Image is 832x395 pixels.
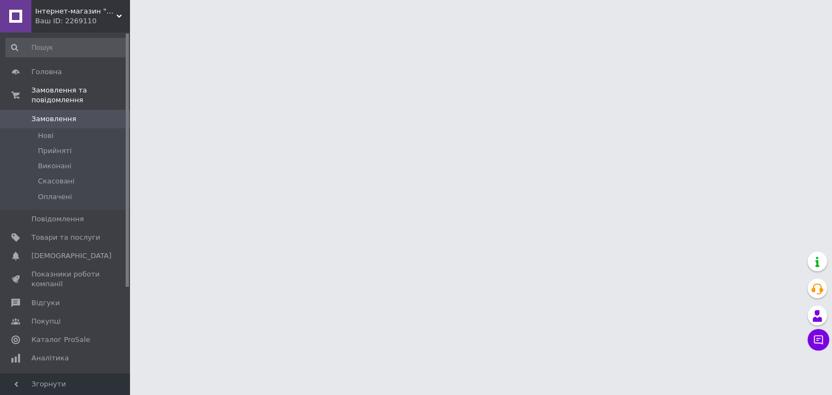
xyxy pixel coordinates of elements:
span: Скасовані [38,176,75,186]
span: Товари та послуги [31,233,100,242]
span: Показники роботи компанії [31,269,100,289]
span: Виконані [38,161,71,171]
span: Повідомлення [31,214,84,224]
input: Пошук [5,38,128,57]
span: Аналітика [31,353,69,363]
button: Чат з покупцем [808,329,829,351]
span: Каталог ProSale [31,335,90,345]
span: Нові [38,131,54,141]
span: Головна [31,67,62,77]
span: Покупці [31,317,61,326]
span: Замовлення та повідомлення [31,85,130,105]
span: Замовлення [31,114,76,124]
span: Оплачені [38,192,72,202]
div: Ваш ID: 2269110 [35,16,130,26]
span: Прийняті [38,146,71,156]
span: Інструменти веб-майстра та SEO [31,372,100,391]
span: Інтернет-магазин "ProWay" [35,6,116,16]
span: [DEMOGRAPHIC_DATA] [31,251,112,261]
span: Відгуки [31,298,60,308]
